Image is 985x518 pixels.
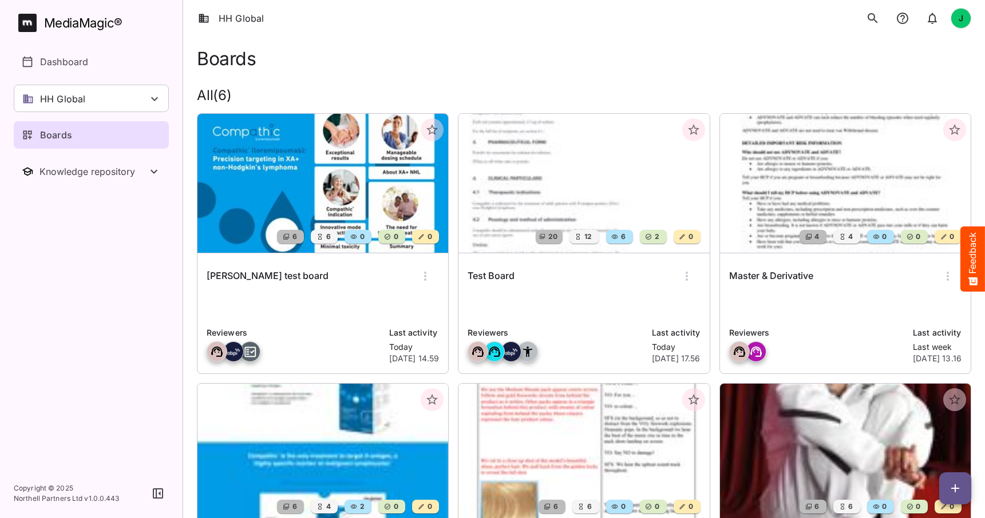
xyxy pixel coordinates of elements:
[458,114,709,253] img: Test Board
[915,501,920,512] span: 0
[620,231,626,242] span: 6
[951,8,971,29] div: J
[325,231,331,242] span: 6
[620,501,626,512] span: 0
[197,114,448,253] img: Jacqui's test board
[18,14,169,32] a: MediaMagic®
[729,269,813,284] h6: Master & Derivative
[207,269,329,284] h6: [PERSON_NAME] test board
[813,501,819,512] span: 6
[40,128,72,142] p: Boards
[207,326,382,339] p: Reviewers
[426,231,432,242] span: 0
[468,326,645,339] p: Reviewers
[652,341,701,353] p: Today
[291,231,297,242] span: 6
[729,326,907,339] p: Reviewers
[913,353,962,364] p: [DATE] 13.16
[468,269,515,284] h6: Test Board
[921,7,944,30] button: notifications
[654,501,659,512] span: 0
[687,231,693,242] span: 0
[652,353,701,364] p: [DATE] 17.56
[547,231,558,242] span: 20
[14,493,120,504] p: Northell Partners Ltd v 1.0.0.443
[359,501,365,512] span: 2
[861,7,884,30] button: search
[881,501,887,512] span: 0
[389,353,440,364] p: [DATE] 14.59
[389,341,440,353] p: Today
[14,483,120,493] p: Copyright © 2025
[948,231,954,242] span: 0
[552,501,558,512] span: 6
[359,231,365,242] span: 0
[393,231,398,242] span: 0
[847,231,853,242] span: 4
[40,92,85,106] p: HH Global
[14,158,169,185] nav: Knowledge repository
[325,501,331,512] span: 4
[14,158,169,185] button: Toggle Knowledge repository
[426,501,432,512] span: 0
[14,121,169,149] a: Boards
[652,326,701,339] p: Last activity
[720,114,971,253] img: Master & Derivative
[813,231,819,242] span: 4
[960,226,985,292] button: Feedback
[915,231,920,242] span: 0
[291,501,297,512] span: 6
[948,501,954,512] span: 0
[891,7,914,30] button: notifications
[881,231,887,242] span: 0
[583,231,592,242] span: 12
[847,501,853,512] span: 6
[44,14,122,33] div: MediaMagic ®
[39,166,147,177] div: Knowledge repository
[913,326,962,339] p: Last activity
[40,55,88,69] p: Dashboard
[393,501,398,512] span: 0
[654,231,659,242] span: 2
[389,326,440,339] p: Last activity
[913,341,962,353] p: Last week
[14,48,169,75] a: Dashboard
[197,87,971,104] h2: All ( 6 )
[586,501,592,512] span: 6
[687,501,693,512] span: 0
[197,48,256,69] h1: Boards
